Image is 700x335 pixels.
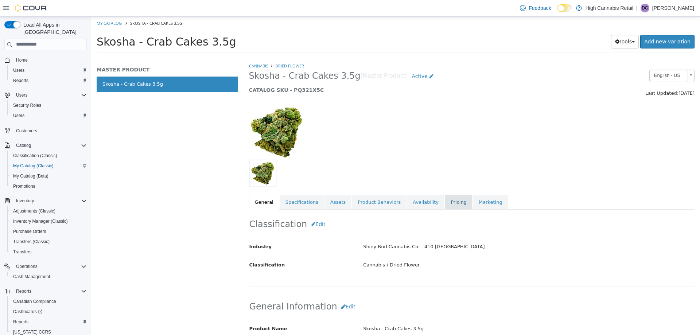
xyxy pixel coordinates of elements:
a: Reports [10,318,31,326]
button: Reports [7,317,90,327]
button: Reports [1,286,90,296]
button: Inventory [1,196,90,206]
button: Classification (Classic) [7,151,90,161]
span: Cash Management [13,274,50,280]
span: Reports [10,76,87,85]
span: Promotions [10,182,87,191]
a: Canadian Compliance [10,297,59,306]
input: Dark Mode [557,4,572,12]
span: My Catalog (Beta) [10,172,87,180]
span: English - US [559,53,594,65]
div: Shiny Bud Cannabis Co. - 410 [GEOGRAPHIC_DATA] [267,224,608,237]
button: Users [7,110,90,121]
h2: Classification [158,201,603,214]
span: [DATE] [587,74,603,79]
a: Classification (Classic) [10,151,60,160]
span: Inventory [16,198,34,204]
a: English - US [558,53,603,65]
a: Adjustments (Classic) [10,207,58,215]
button: Cash Management [7,272,90,282]
a: Assets [233,178,260,193]
a: Promotions [10,182,38,191]
h2: General Information [158,283,603,297]
a: Transfers [10,248,34,256]
span: Catalog [16,143,31,148]
button: Inventory Manager (Classic) [7,216,90,226]
a: Users [10,111,27,120]
span: Classification (Classic) [10,151,87,160]
h5: CATALOG SKU - PQ321X5C [158,70,489,77]
span: Home [16,57,28,63]
span: Feedback [529,4,551,12]
a: Dashboards [7,307,90,317]
span: Customers [13,126,87,135]
span: Transfers [10,248,87,256]
span: Reports [10,318,87,326]
span: Dashboards [10,307,87,316]
button: Edit [216,201,238,214]
img: 150 [158,88,213,143]
button: Reports [13,287,34,296]
button: Transfers (Classic) [7,237,90,247]
span: Load All Apps in [GEOGRAPHIC_DATA] [20,21,87,36]
p: | [636,4,638,12]
div: Cannabis / Dried Flower [267,242,608,255]
button: Security Roles [7,100,90,110]
p: High Cannabis Retail [586,4,634,12]
span: Users [16,92,27,98]
a: Security Roles [10,101,44,110]
span: Adjustments (Classic) [10,207,87,215]
span: Skosha - Crab Cakes 3.5g [158,54,269,65]
p: [PERSON_NAME] [652,4,694,12]
a: Product Behaviors [261,178,315,193]
span: Transfers [13,249,31,255]
button: Users [7,65,90,75]
button: Transfers [7,247,90,257]
button: Reports [7,75,90,86]
span: Canadian Compliance [10,297,87,306]
span: Home [13,55,87,65]
button: My Catalog (Beta) [7,171,90,181]
span: Transfers (Classic) [13,239,50,245]
span: Reports [13,78,28,83]
button: Canadian Compliance [7,296,90,307]
button: Operations [1,261,90,272]
span: Inventory Manager (Classic) [13,218,68,224]
span: Security Roles [10,101,87,110]
span: Users [13,67,24,73]
span: Purchase Orders [10,227,87,236]
button: Home [1,55,90,65]
button: Tools [520,18,548,32]
div: Skosha - Crab Cakes 3.5g [267,306,608,319]
span: Operations [16,264,38,269]
button: Purchase Orders [7,226,90,237]
span: Inventory Manager (Classic) [10,217,87,226]
span: DC [642,4,648,12]
span: My Catalog (Classic) [13,163,54,169]
a: Active [316,53,346,66]
a: My Catalog (Beta) [10,172,51,180]
button: Edit [246,283,268,297]
span: Skosha - Crab Cakes 3.5g [5,19,145,31]
a: Transfers (Classic) [10,237,52,246]
span: Classification (Classic) [13,153,57,159]
a: Add new variation [549,18,603,32]
span: Reports [13,319,28,325]
span: Active [320,57,336,62]
span: Inventory [13,196,87,205]
span: My Catalog (Beta) [13,173,48,179]
a: Cash Management [10,272,53,281]
button: My Catalog (Classic) [7,161,90,171]
h5: MASTER PRODUCT [5,50,147,56]
a: General [158,178,188,193]
span: Users [10,66,87,75]
span: Last Updated: [554,74,587,79]
a: Users [10,66,27,75]
a: Cannabis [158,46,177,52]
button: Catalog [13,141,34,150]
span: Dashboards [13,309,42,315]
span: Customers [16,128,37,134]
button: Catalog [1,140,90,151]
img: Cova [15,4,47,12]
a: My Catalog (Classic) [10,161,57,170]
